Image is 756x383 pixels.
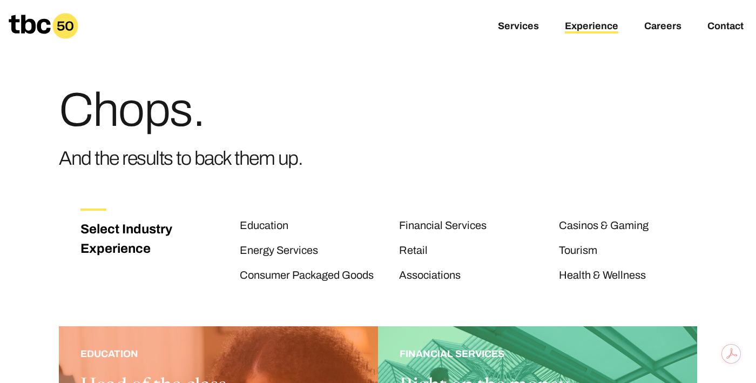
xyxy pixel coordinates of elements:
[707,21,744,33] a: Contact
[399,219,487,233] a: Financial Services
[559,219,649,233] a: Casinos & Gaming
[240,219,288,233] a: Education
[644,21,681,33] a: Careers
[559,244,597,258] a: Tourism
[565,21,618,33] a: Experience
[9,13,78,39] a: Homepage
[498,21,539,33] a: Services
[240,244,318,258] a: Energy Services
[240,269,374,283] a: Consumer Packaged Goods
[559,269,646,283] a: Health & Wellness
[80,219,184,258] h3: Select Industry Experience
[399,269,461,283] a: Associations
[399,244,428,258] a: Retail
[59,86,302,134] h1: Chops.
[59,143,302,174] h3: And the results to back them up.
